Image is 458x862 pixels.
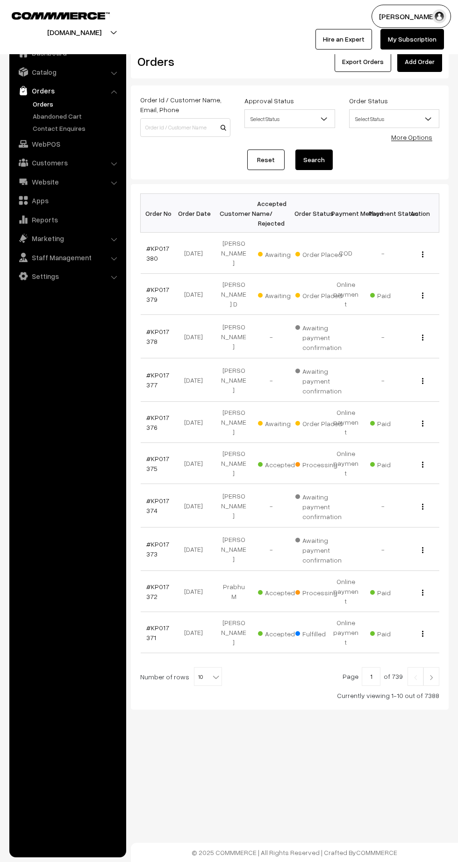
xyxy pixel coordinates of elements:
[258,457,305,470] span: Accepted
[295,457,342,470] span: Processing
[327,612,365,653] td: Online payment
[178,358,215,402] td: [DATE]
[252,194,290,233] th: Accepted / Rejected
[215,484,252,527] td: [PERSON_NAME]
[215,527,252,571] td: [PERSON_NAME]
[258,288,305,300] span: Awaiting
[244,109,335,128] span: Select Status
[140,672,189,682] span: Number of rows
[295,247,342,259] span: Order Placed
[422,504,423,510] img: Menu
[370,416,417,428] span: Paid
[252,315,290,358] td: -
[258,247,305,259] span: Awaiting
[295,288,342,300] span: Order Placed
[327,233,365,274] td: COD
[295,490,342,521] span: Awaiting payment confirmation
[349,96,388,106] label: Order Status
[178,484,215,527] td: [DATE]
[215,274,252,315] td: [PERSON_NAME] D
[215,315,252,358] td: [PERSON_NAME]
[12,268,123,285] a: Settings
[370,627,417,639] span: Paid
[349,109,439,128] span: Select Status
[146,624,169,641] a: #KP017371
[131,843,458,862] footer: © 2025 COMMMERCE | All Rights Reserved | Crafted By
[372,5,451,28] button: [PERSON_NAME]
[137,54,229,69] h2: Orders
[432,9,446,23] img: user
[422,292,423,299] img: Menu
[215,443,252,484] td: [PERSON_NAME]
[295,533,342,565] span: Awaiting payment confirmation
[194,667,222,686] span: 10
[178,233,215,274] td: [DATE]
[215,233,252,274] td: [PERSON_NAME]
[397,51,442,72] a: Add Order
[327,443,365,484] td: Online payment
[12,135,123,152] a: WebPOS
[30,111,123,121] a: Abandoned Cart
[356,848,397,856] a: COMMMERCE
[146,497,169,514] a: #KP017374
[30,99,123,109] a: Orders
[140,118,230,137] input: Order Id / Customer Name / Customer Email / Customer Phone
[12,230,123,247] a: Marketing
[140,95,230,114] label: Order Id / Customer Name, Email, Phone
[402,194,439,233] th: Action
[146,455,169,472] a: #KP017375
[295,416,342,428] span: Order Placed
[178,194,215,233] th: Order Date
[215,571,252,612] td: Prabhu M
[12,211,123,228] a: Reports
[335,51,391,72] button: Export Orders
[422,335,423,341] img: Menu
[365,358,402,402] td: -
[422,420,423,427] img: Menu
[422,462,423,468] img: Menu
[146,244,169,262] a: #KP017380
[365,527,402,571] td: -
[140,691,439,700] div: Currently viewing 1-10 out of 7388
[422,631,423,637] img: Menu
[365,233,402,274] td: -
[178,402,215,443] td: [DATE]
[178,274,215,315] td: [DATE]
[215,358,252,402] td: [PERSON_NAME]
[215,612,252,653] td: [PERSON_NAME]
[427,675,436,680] img: Right
[252,484,290,527] td: -
[178,571,215,612] td: [DATE]
[365,315,402,358] td: -
[14,21,134,44] button: [DOMAIN_NAME]
[295,321,342,352] span: Awaiting payment confirmation
[12,154,123,171] a: Customers
[391,133,432,141] a: More Options
[422,378,423,384] img: Menu
[258,585,305,598] span: Accepted
[247,150,285,170] a: Reset
[146,328,169,345] a: #KP017378
[295,150,333,170] button: Search
[146,583,169,600] a: #KP017372
[327,194,365,233] th: Payment Method
[215,194,252,233] th: Customer Name
[315,29,372,50] a: Hire an Expert
[178,527,215,571] td: [DATE]
[12,192,123,209] a: Apps
[295,364,342,396] span: Awaiting payment confirmation
[343,672,358,680] span: Page
[258,416,305,428] span: Awaiting
[215,402,252,443] td: [PERSON_NAME]
[295,627,342,639] span: Fulfilled
[365,484,402,527] td: -
[146,413,169,431] a: #KP017376
[146,371,169,389] a: #KP017377
[12,173,123,190] a: Website
[384,672,403,680] span: of 739
[12,82,123,99] a: Orders
[245,111,334,127] span: Select Status
[141,194,178,233] th: Order No
[290,194,327,233] th: Order Status
[327,571,365,612] td: Online payment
